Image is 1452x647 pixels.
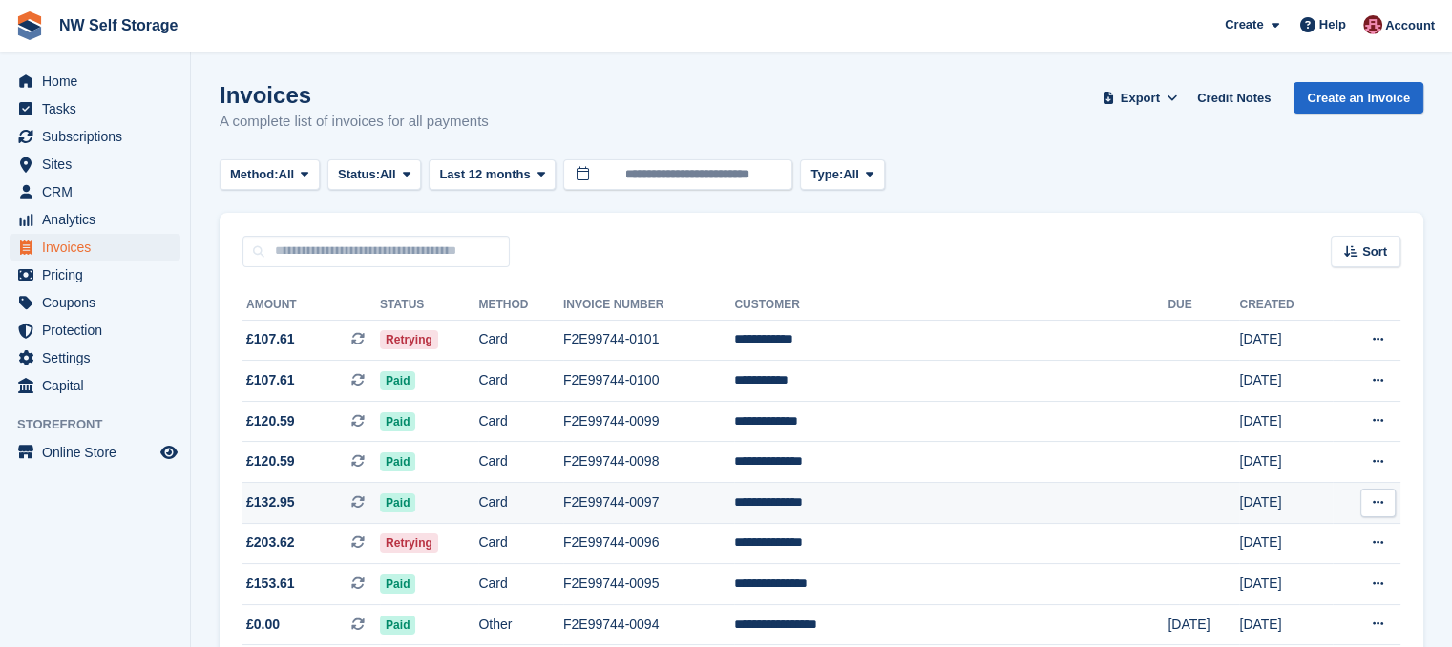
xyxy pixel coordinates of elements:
span: Protection [42,317,157,344]
span: £120.59 [246,411,295,431]
span: Settings [42,344,157,371]
p: A complete list of invoices for all payments [220,111,489,133]
td: F2E99744-0098 [563,442,734,483]
span: Account [1385,16,1435,35]
a: menu [10,261,180,288]
td: F2E99744-0100 [563,361,734,402]
span: £153.61 [246,574,295,594]
span: All [279,165,295,184]
th: Method [478,290,563,321]
h1: Invoices [220,82,489,108]
td: [DATE] [1239,442,1332,483]
span: Analytics [42,206,157,233]
span: Create [1225,15,1263,34]
span: Pricing [42,261,157,288]
a: menu [10,234,180,261]
span: Paid [380,452,415,471]
span: Storefront [17,415,190,434]
span: Invoices [42,234,157,261]
td: [DATE] [1239,523,1332,564]
a: menu [10,95,180,122]
span: Home [42,68,157,94]
span: £0.00 [246,615,280,635]
td: Card [478,401,563,442]
span: Status: [338,165,380,184]
a: menu [10,123,180,150]
span: Capital [42,372,157,399]
span: Paid [380,412,415,431]
button: Status: All [327,159,421,191]
span: CRM [42,178,157,205]
img: stora-icon-8386f47178a22dfd0bd8f6a31ec36ba5ce8667c1dd55bd0f319d3a0aa187defe.svg [15,11,44,40]
a: Credit Notes [1189,82,1278,114]
a: menu [10,289,180,316]
span: All [380,165,396,184]
td: Card [478,483,563,524]
td: [DATE] [1168,604,1239,645]
th: Status [380,290,478,321]
a: menu [10,151,180,177]
td: [DATE] [1239,320,1332,361]
span: Method: [230,165,279,184]
th: Customer [734,290,1168,321]
td: Card [478,361,563,402]
th: Due [1168,290,1239,321]
a: menu [10,344,180,371]
span: Online Store [42,439,157,466]
td: F2E99744-0095 [563,564,734,605]
span: £132.95 [246,492,295,512]
span: Subscriptions [42,123,157,150]
td: F2E99744-0099 [563,401,734,442]
td: [DATE] [1239,401,1332,442]
span: Retrying [380,533,438,553]
th: Invoice Number [563,290,734,321]
span: £120.59 [246,451,295,471]
a: menu [10,439,180,466]
img: Josh Vines [1363,15,1382,34]
a: menu [10,317,180,344]
button: Last 12 months [429,159,556,191]
td: F2E99744-0101 [563,320,734,361]
span: Sort [1362,242,1387,261]
td: Card [478,523,563,564]
td: [DATE] [1239,483,1332,524]
button: Type: All [800,159,884,191]
span: £203.62 [246,532,295,553]
span: All [843,165,859,184]
span: Export [1121,89,1160,108]
td: [DATE] [1239,604,1332,645]
td: Other [478,604,563,645]
th: Created [1239,290,1332,321]
span: £107.61 [246,329,295,349]
span: Sites [42,151,157,177]
a: menu [10,178,180,205]
a: menu [10,372,180,399]
td: Card [478,442,563,483]
span: Paid [380,493,415,512]
td: F2E99744-0096 [563,523,734,564]
span: Paid [380,574,415,594]
a: Preview store [158,441,180,464]
td: F2E99744-0094 [563,604,734,645]
td: [DATE] [1239,564,1332,605]
td: F2E99744-0097 [563,483,734,524]
a: menu [10,206,180,233]
span: Tasks [42,95,157,122]
th: Amount [242,290,380,321]
span: Last 12 months [439,165,530,184]
td: Card [478,320,563,361]
span: Type: [810,165,843,184]
a: Create an Invoice [1294,82,1423,114]
span: Retrying [380,330,438,349]
span: Paid [380,616,415,635]
td: Card [478,564,563,605]
td: [DATE] [1239,361,1332,402]
span: Coupons [42,289,157,316]
span: Paid [380,371,415,390]
span: Help [1319,15,1346,34]
button: Export [1098,82,1182,114]
a: NW Self Storage [52,10,185,41]
a: menu [10,68,180,94]
span: £107.61 [246,370,295,390]
button: Method: All [220,159,320,191]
